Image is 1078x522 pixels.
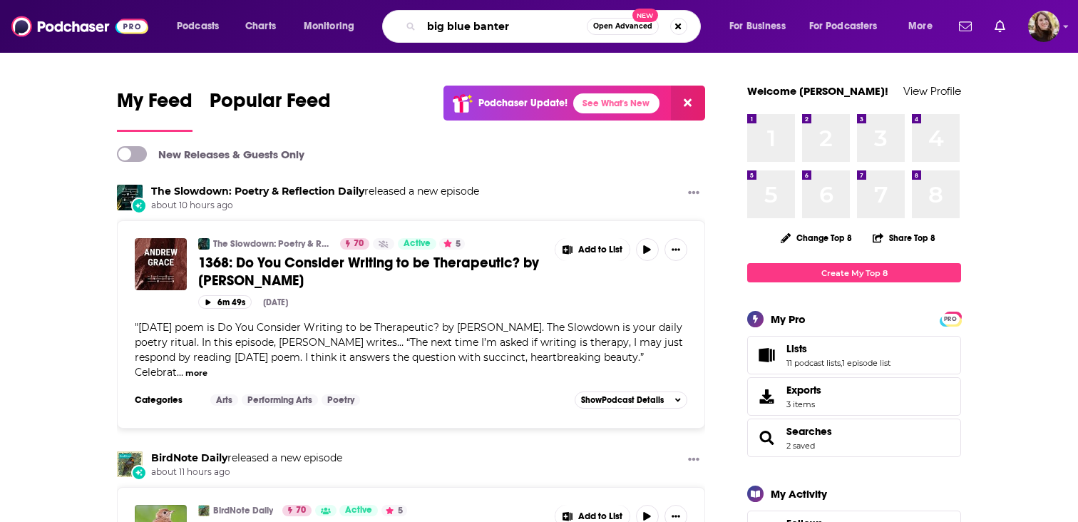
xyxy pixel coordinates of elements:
[581,395,664,405] span: Show Podcast Details
[242,394,318,406] a: Performing Arts
[786,384,821,396] span: Exports
[772,229,861,247] button: Change Top 8
[800,15,898,38] button: open menu
[345,503,372,518] span: Active
[555,238,630,261] button: Show More Button
[1028,11,1059,42] span: Logged in as katiefuchs
[786,342,890,355] a: Lists
[953,14,977,39] a: Show notifications dropdown
[396,10,714,43] div: Search podcasts, credits, & more...
[632,9,658,22] span: New
[682,185,705,203] button: Show More Button
[177,16,219,36] span: Podcasts
[151,451,342,465] h3: released a new episode
[117,88,192,132] a: My Feed
[664,238,687,261] button: Show More Button
[263,297,288,307] div: [DATE]
[809,16,878,36] span: For Podcasters
[573,93,659,113] a: See What's New
[786,441,815,451] a: 2 saved
[340,238,369,250] a: 70
[682,451,705,469] button: Show More Button
[578,245,622,255] span: Add to List
[1028,11,1059,42] button: Show profile menu
[593,23,652,30] span: Open Advanced
[213,238,331,250] a: The Slowdown: Poetry & Reflection Daily
[245,16,276,36] span: Charts
[842,358,890,368] a: 1 episode list
[11,13,148,40] img: Podchaser - Follow, Share and Rate Podcasts
[151,466,342,478] span: about 11 hours ago
[942,314,959,324] span: PRO
[210,88,331,121] span: Popular Feed
[322,394,360,406] a: Poetry
[421,15,587,38] input: Search podcasts, credits, & more...
[729,16,786,36] span: For Business
[942,313,959,324] a: PRO
[198,238,210,250] img: The Slowdown: Poetry & Reflection Daily
[903,84,961,98] a: View Profile
[117,451,143,477] img: BirdNote Daily
[117,185,143,210] img: The Slowdown: Poetry & Reflection Daily
[236,15,284,38] a: Charts
[587,18,659,35] button: Open AdvancedNew
[381,505,407,516] button: 5
[786,399,821,409] span: 3 items
[989,14,1011,39] a: Show notifications dropdown
[294,15,373,38] button: open menu
[135,321,683,379] span: "
[747,84,888,98] a: Welcome [PERSON_NAME]!
[151,451,227,464] a: BirdNote Daily
[339,505,378,516] a: Active
[210,88,331,132] a: Popular Feed
[786,425,832,438] a: Searches
[439,238,465,250] button: 5
[131,465,147,481] div: New Episode
[478,97,568,109] p: Podchaser Update!
[151,185,364,198] a: The Slowdown: Poetry & Reflection Daily
[1028,11,1059,42] img: User Profile
[747,336,961,374] span: Lists
[117,88,192,121] span: My Feed
[575,391,687,409] button: ShowPodcast Details
[752,387,781,406] span: Exports
[151,185,479,198] h3: released a new episode
[135,238,187,290] img: 1368: Do You Consider Writing to be Therapeutic? by Andrew Grace
[177,366,183,379] span: ...
[578,511,622,522] span: Add to List
[198,295,252,309] button: 6m 49s
[719,15,804,38] button: open menu
[198,505,210,516] a: BirdNote Daily
[752,345,781,365] a: Lists
[752,428,781,448] a: Searches
[296,503,306,518] span: 70
[898,15,950,38] button: open menu
[398,238,436,250] a: Active
[872,224,936,252] button: Share Top 8
[771,312,806,326] div: My Pro
[786,342,807,355] span: Lists
[841,358,842,368] span: ,
[282,505,312,516] a: 70
[771,487,827,501] div: My Activity
[198,254,545,290] a: 1368: Do You Consider Writing to be Therapeutic? by [PERSON_NAME]
[747,377,961,416] a: Exports
[354,237,364,251] span: 70
[185,367,207,379] button: more
[198,254,539,290] span: 1368: Do You Consider Writing to be Therapeutic? by [PERSON_NAME]
[213,505,273,516] a: BirdNote Daily
[131,198,147,213] div: New Episode
[167,15,237,38] button: open menu
[908,16,933,36] span: More
[210,394,238,406] a: Arts
[135,394,199,406] h3: Categories
[151,200,479,212] span: about 10 hours ago
[135,321,683,379] span: [DATE] poem is Do You Consider Writing to be Therapeutic? by [PERSON_NAME]. The Slowdown is your ...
